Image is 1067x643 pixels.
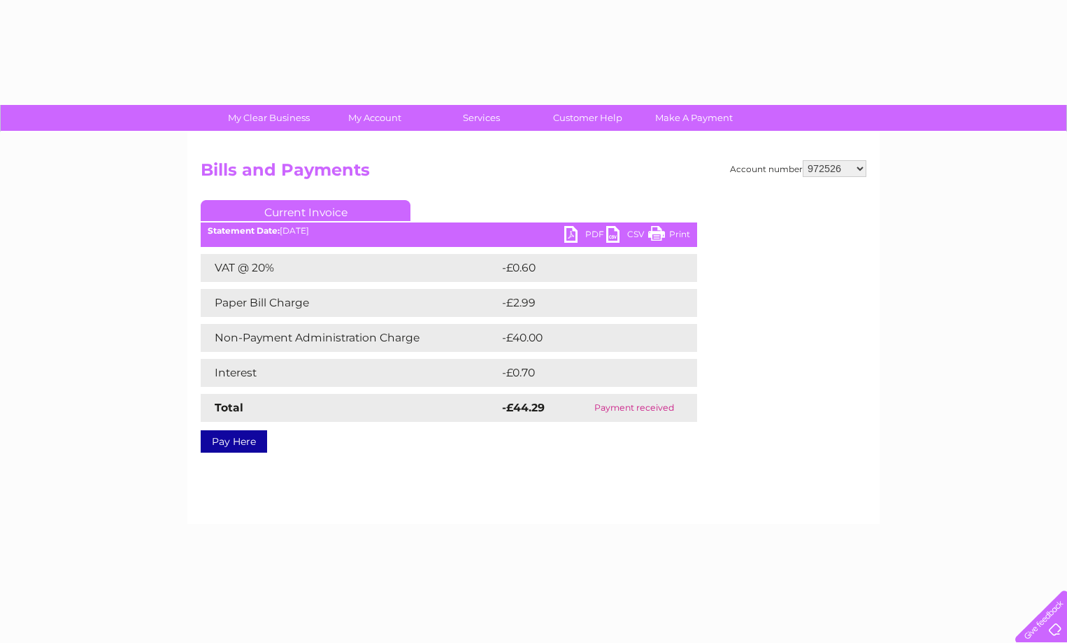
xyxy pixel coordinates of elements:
a: Customer Help [530,105,645,131]
a: Print [648,226,690,246]
a: PDF [564,226,606,246]
a: Services [424,105,539,131]
strong: -£44.29 [502,401,545,414]
div: Account number [730,160,866,177]
a: Make A Payment [636,105,752,131]
a: My Clear Business [211,105,327,131]
td: -£0.60 [499,254,668,282]
td: -£40.00 [499,324,672,352]
a: My Account [317,105,433,131]
h2: Bills and Payments [201,160,866,187]
a: Current Invoice [201,200,410,221]
a: CSV [606,226,648,246]
td: Non-Payment Administration Charge [201,324,499,352]
td: -£0.70 [499,359,668,387]
td: Paper Bill Charge [201,289,499,317]
td: VAT @ 20% [201,254,499,282]
a: Pay Here [201,430,267,453]
strong: Total [215,401,243,414]
div: [DATE] [201,226,697,236]
td: Interest [201,359,499,387]
td: -£2.99 [499,289,668,317]
td: Payment received [571,394,697,422]
b: Statement Date: [208,225,280,236]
